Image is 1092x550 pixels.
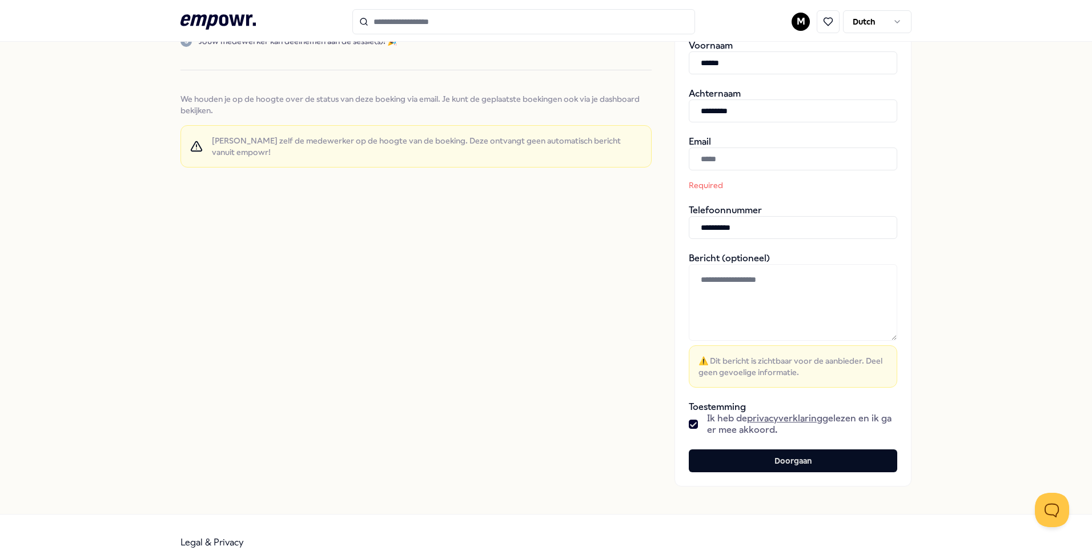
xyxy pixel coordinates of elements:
div: Telefoonnummer [689,205,897,239]
div: Email [689,136,897,191]
div: Voornaam [689,40,897,74]
a: privacyverklaring [747,413,822,424]
span: [PERSON_NAME] zelf de medewerker op de hoogte van de boeking. Deze ontvangt geen automatisch beri... [212,135,642,158]
div: Achternaam [689,88,897,122]
div: Bericht (optioneel) [689,253,897,388]
input: Search for products, categories or subcategories [352,9,695,34]
span: ⚠️ Dit bericht is zichtbaar voor de aanbieder. Deel geen gevoelige informatie. [698,355,888,378]
iframe: Help Scout Beacon - Open [1035,493,1069,527]
span: We houden je op de hoogte over de status van deze boeking via email. Je kunt de geplaatste boekin... [180,93,652,116]
button: M [792,13,810,31]
p: Required [689,180,843,191]
div: Toestemming [689,401,897,436]
a: Legal & Privacy [180,537,244,548]
span: Ik heb de gelezen en ik ga er mee akkoord. [707,413,897,436]
button: Doorgaan [689,449,897,472]
div: 3 [180,35,192,47]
